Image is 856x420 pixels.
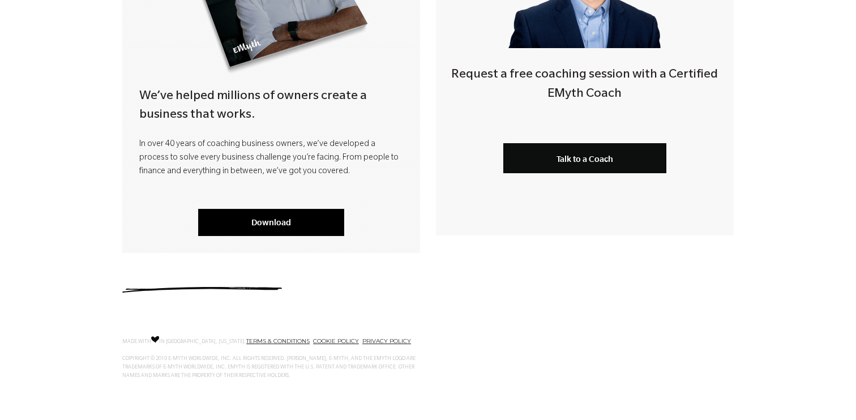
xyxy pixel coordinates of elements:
a: Talk to a Coach [503,143,666,173]
a: Download [198,209,344,236]
p: In over 40 years of coaching business owners, we’ve developed a process to solve every business c... [139,138,403,179]
img: Love [151,336,159,343]
span: MADE WITH [122,339,151,345]
a: PRIVACY POLICY [362,337,411,345]
a: COOKIE POLICY [313,337,359,345]
span: COPYRIGHT © 2019 E-MYTH WORLDWIDE, INC. ALL RIGHTS RESERVED. [PERSON_NAME], E-MYTH, AND THE EMYTH... [122,356,416,379]
h4: We’ve helped millions of owners create a business that works. [139,88,403,126]
span: IN [GEOGRAPHIC_DATA], [US_STATE]. [159,339,246,345]
img: underline.svg [122,287,282,293]
span: Talk to a Coach [557,154,613,164]
iframe: Chat Widget [799,366,856,420]
a: TERMS & CONDITIONS [246,337,310,345]
h4: Request a free coaching session with a Certified EMyth Coach [436,66,734,104]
